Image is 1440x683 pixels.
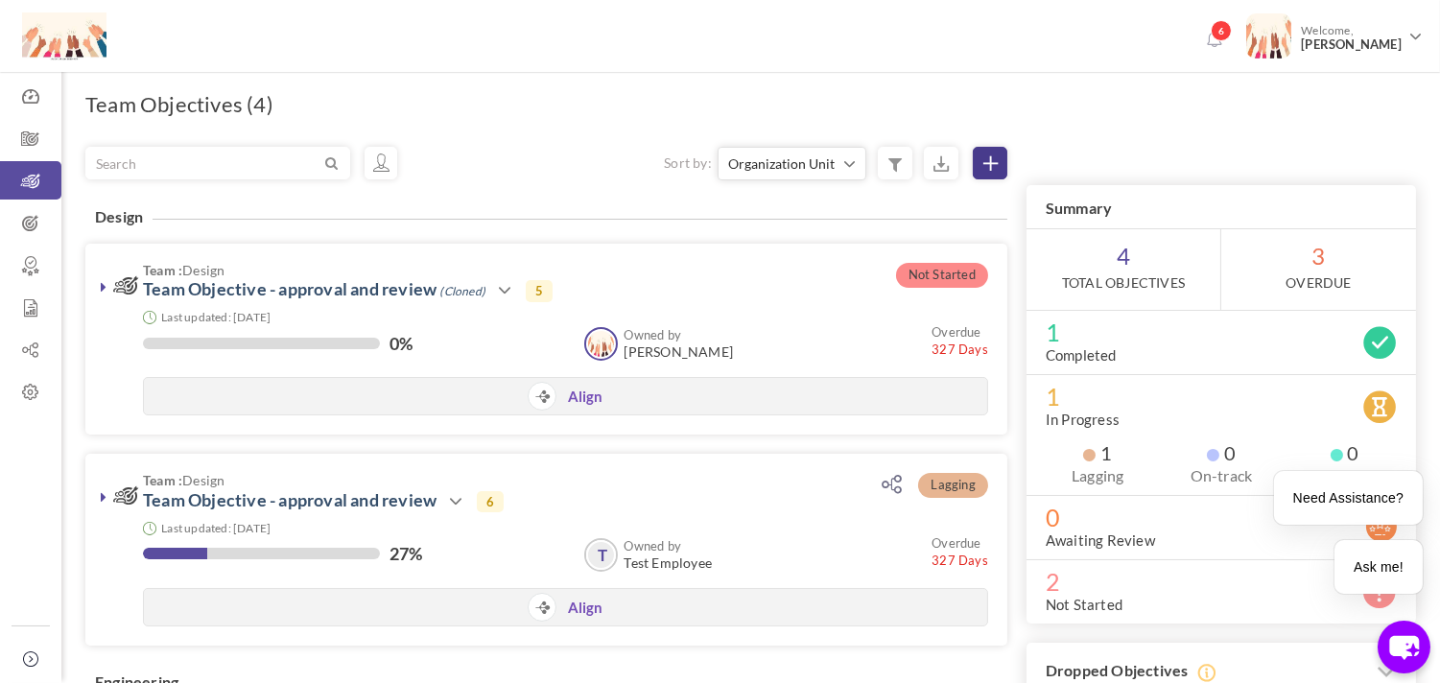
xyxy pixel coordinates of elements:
[143,489,437,510] a: Team Objective - approval and review
[1046,466,1150,485] label: Lagging
[85,91,273,118] h1: Team Objectives (4)
[932,323,988,358] small: 327 Days
[390,544,423,563] label: 27%
[143,278,437,299] a: Team Objective - approval and review
[143,473,825,487] span: Design
[526,280,553,301] span: 5
[1027,229,1220,310] span: 4
[1378,621,1430,673] button: chat-button
[1046,322,1397,341] span: 1
[973,147,1007,179] a: Create Objective
[1046,387,1397,406] span: 1
[1046,530,1155,550] label: Awaiting Review
[924,147,958,179] small: Export
[624,327,681,342] b: Owned by
[390,334,413,353] label: 0%
[161,310,271,324] small: Last updated: [DATE]
[1207,443,1236,462] span: 0
[932,535,980,551] small: Overdue
[1198,25,1229,56] a: Notifications
[664,153,712,173] label: Sort by:
[1169,466,1274,485] label: On-track
[896,263,988,288] span: Not Started
[568,599,603,619] a: Align
[888,156,902,174] i: Filter
[1334,540,1423,594] div: Ask me!
[1246,13,1291,59] img: Photo
[624,555,712,571] span: Test Employee
[1046,345,1117,365] label: Completed
[161,521,271,535] small: Last updated: [DATE]
[22,12,106,60] img: Logo
[1046,507,1397,527] span: 0
[1062,273,1185,293] label: Total Objectives
[624,538,681,553] b: Owned by
[918,473,987,498] span: Lagging
[1301,37,1402,52] span: [PERSON_NAME]
[718,147,866,180] button: Organization Unit
[1286,273,1351,293] label: OverDue
[1291,13,1406,61] span: Welcome,
[1239,6,1430,62] a: Photo Welcome,[PERSON_NAME]
[932,534,988,569] small: 327 Days
[1331,443,1359,462] span: 0
[365,147,397,179] a: Objectives assigned to me
[1083,443,1112,462] span: 1
[143,263,825,277] span: Design
[1046,572,1397,591] span: 2
[1221,229,1416,310] span: 3
[143,472,182,488] b: Team :
[568,388,603,408] a: Align
[477,491,504,512] span: 6
[586,540,616,570] a: T
[439,285,485,297] a: (Cloned)
[1027,185,1416,229] h3: Summary
[1274,471,1423,525] div: Need Assistance?
[1046,595,1122,614] label: Not Started
[143,262,182,278] b: Team :
[1046,410,1120,429] label: In Progress
[728,154,841,174] span: Organization Unit
[85,208,153,225] h4: Design
[932,324,980,340] small: Overdue
[1211,20,1232,41] span: 6
[86,148,321,178] input: Search
[624,344,733,360] span: [PERSON_NAME]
